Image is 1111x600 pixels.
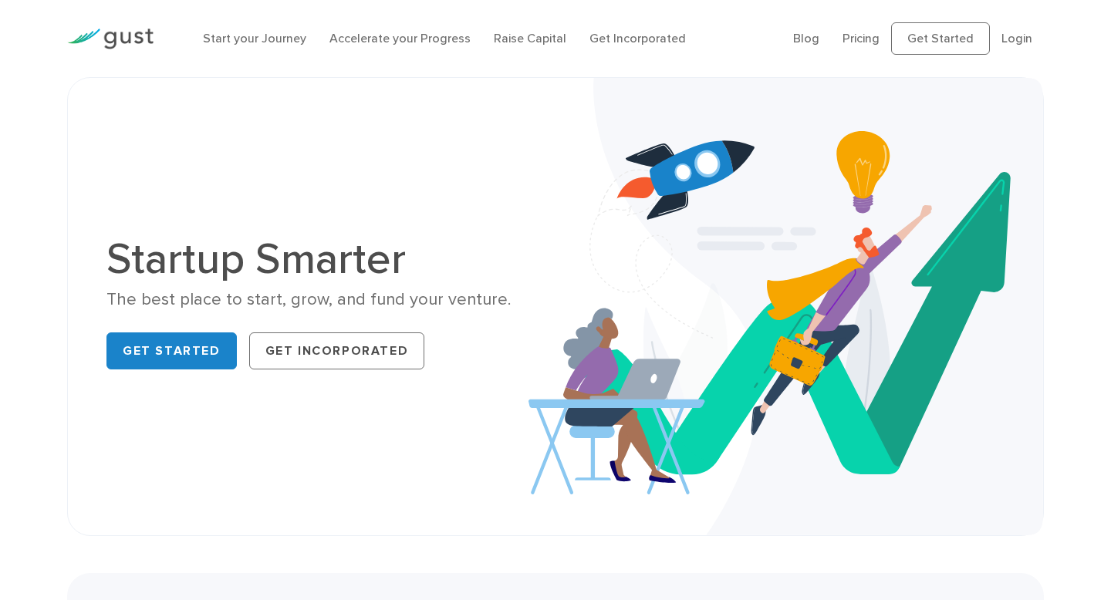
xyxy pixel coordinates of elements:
[528,78,1043,535] img: Startup Smarter Hero
[589,31,686,46] a: Get Incorporated
[106,332,237,369] a: Get Started
[494,31,566,46] a: Raise Capital
[67,29,154,49] img: Gust Logo
[249,332,425,369] a: Get Incorporated
[891,22,990,55] a: Get Started
[843,31,880,46] a: Pricing
[793,31,819,46] a: Blog
[106,238,544,281] h1: Startup Smarter
[106,288,544,311] div: The best place to start, grow, and fund your venture.
[1001,31,1032,46] a: Login
[203,31,306,46] a: Start your Journey
[329,31,471,46] a: Accelerate your Progress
